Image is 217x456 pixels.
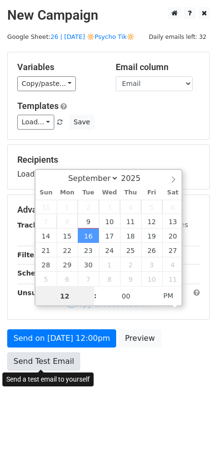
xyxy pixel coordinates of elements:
span: October 6, 2025 [57,272,78,286]
span: September 17, 2025 [99,228,120,243]
span: September 5, 2025 [141,200,162,214]
a: Load... [17,115,54,130]
strong: Filters [17,251,42,259]
span: September 19, 2025 [141,228,162,243]
span: October 4, 2025 [162,257,183,272]
span: September 26, 2025 [141,243,162,257]
span: September 10, 2025 [99,214,120,228]
h5: Advanced [17,204,200,215]
span: October 9, 2025 [120,272,141,286]
input: Year [119,174,153,183]
span: September 27, 2025 [162,243,183,257]
span: Click to toggle [155,286,181,305]
span: September 12, 2025 [141,214,162,228]
span: September 2, 2025 [78,200,99,214]
span: October 7, 2025 [78,272,99,286]
span: Daily emails left: 32 [145,32,210,42]
h5: Recipients [17,155,200,165]
span: Sun [36,190,57,196]
a: 26 | [DATE] 🔆Psycho Tik🔆 [50,33,134,40]
span: Wed [99,190,120,196]
span: September 14, 2025 [36,228,57,243]
span: September 13, 2025 [162,214,183,228]
h2: New Campaign [7,7,210,24]
iframe: Chat Widget [169,410,217,456]
div: Loading... [17,155,200,180]
h5: Email column [116,62,200,72]
span: September 8, 2025 [57,214,78,228]
strong: Schedule [17,269,52,277]
span: : [94,286,97,305]
span: October 8, 2025 [99,272,120,286]
button: Save [69,115,94,130]
div: Send a test email to yourself [2,372,94,386]
span: September 9, 2025 [78,214,99,228]
span: October 3, 2025 [141,257,162,272]
span: September 16, 2025 [78,228,99,243]
span: October 1, 2025 [99,257,120,272]
span: September 3, 2025 [99,200,120,214]
span: September 4, 2025 [120,200,141,214]
span: September 15, 2025 [57,228,78,243]
span: September 29, 2025 [57,257,78,272]
span: Tue [78,190,99,196]
span: September 22, 2025 [57,243,78,257]
span: September 1, 2025 [57,200,78,214]
strong: Tracking [17,221,49,229]
a: Preview [119,329,161,348]
span: September 11, 2025 [120,214,141,228]
label: UTM Codes [150,220,188,230]
span: September 7, 2025 [36,214,57,228]
a: Send Test Email [7,352,80,371]
span: October 5, 2025 [36,272,57,286]
strong: Unsubscribe [17,289,64,297]
span: September 28, 2025 [36,257,57,272]
a: Copy/paste... [17,76,76,91]
span: September 18, 2025 [120,228,141,243]
input: Hour [36,287,94,306]
span: September 23, 2025 [78,243,99,257]
a: Templates [17,101,59,111]
span: September 30, 2025 [78,257,99,272]
span: September 20, 2025 [162,228,183,243]
span: October 10, 2025 [141,272,162,286]
small: Google Sheet: [7,33,134,40]
span: September 21, 2025 [36,243,57,257]
span: October 2, 2025 [120,257,141,272]
span: September 24, 2025 [99,243,120,257]
a: Send on [DATE] 12:00pm [7,329,116,348]
span: September 25, 2025 [120,243,141,257]
span: Mon [57,190,78,196]
input: Minute [97,287,156,306]
span: Sat [162,190,183,196]
span: October 11, 2025 [162,272,183,286]
span: Fri [141,190,162,196]
h5: Variables [17,62,101,72]
span: September 6, 2025 [162,200,183,214]
span: August 31, 2025 [36,200,57,214]
a: Copy unsubscribe link [67,300,153,309]
a: Daily emails left: 32 [145,33,210,40]
span: Thu [120,190,141,196]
